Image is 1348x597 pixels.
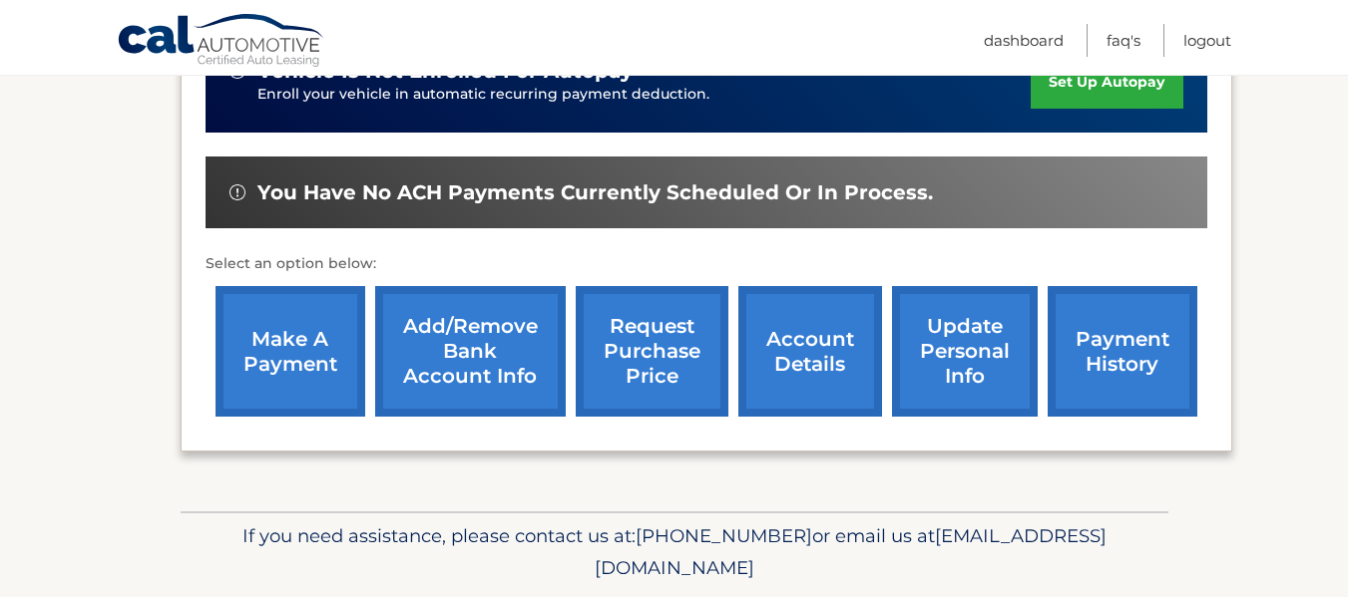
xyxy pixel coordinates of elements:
[216,286,365,417] a: make a payment
[738,286,882,417] a: account details
[206,252,1207,276] p: Select an option below:
[257,84,1032,106] p: Enroll your vehicle in automatic recurring payment deduction.
[1183,24,1231,57] a: Logout
[1031,56,1182,109] a: set up autopay
[194,520,1155,584] p: If you need assistance, please contact us at: or email us at
[576,286,728,417] a: request purchase price
[257,180,933,205] span: You have no ACH payments currently scheduled or in process.
[892,286,1038,417] a: update personal info
[595,524,1107,579] span: [EMAIL_ADDRESS][DOMAIN_NAME]
[117,13,326,71] a: Cal Automotive
[375,286,566,417] a: Add/Remove bank account info
[1107,24,1140,57] a: FAQ's
[984,24,1064,57] a: Dashboard
[229,184,245,200] img: alert-white.svg
[636,524,812,547] span: [PHONE_NUMBER]
[1048,286,1197,417] a: payment history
